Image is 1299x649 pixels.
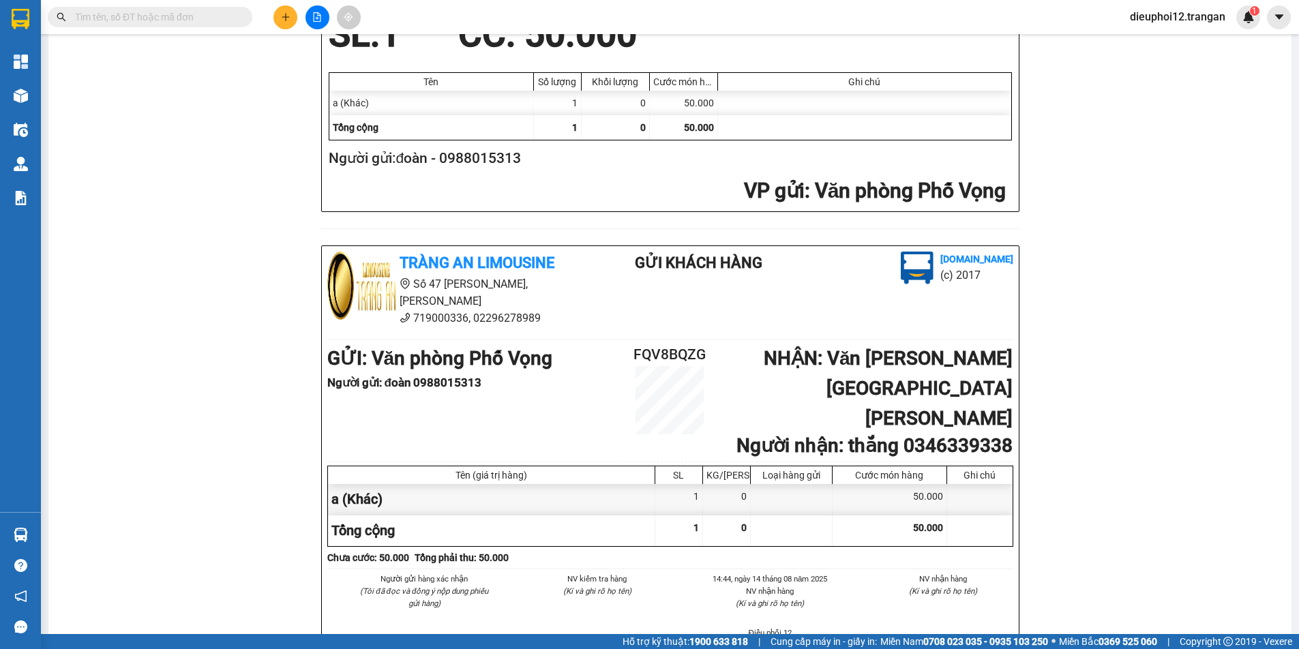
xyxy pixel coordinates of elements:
span: message [14,620,27,633]
div: CC : 50.000 [450,14,645,55]
span: 1 [380,13,400,55]
i: (Tôi đã đọc và đồng ý nộp dung phiếu gửi hàng) [360,586,488,608]
li: NV kiểm tra hàng [527,573,668,585]
span: 0 [741,522,747,533]
li: 719000336, 02296278989 [327,310,581,327]
img: warehouse-icon [14,528,28,542]
button: file-add [305,5,329,29]
b: Tổng phải thu: 50.000 [415,552,509,563]
span: 1 [693,522,699,533]
b: Người gửi : đoàn 0988015313 [327,376,481,389]
strong: 1900 633 818 [689,636,748,647]
div: 50.000 [650,91,718,115]
span: copyright [1223,637,1233,646]
span: Cung cấp máy in - giấy in: [771,634,877,649]
b: Chưa cước : 50.000 [327,552,409,563]
span: Miền Nam [880,634,1048,649]
span: question-circle [14,559,27,572]
h2: FQV8BQZG [613,344,728,366]
div: KG/[PERSON_NAME] [706,470,747,481]
span: 50.000 [913,522,943,533]
div: Cước món hàng [653,76,714,87]
span: plus [281,12,290,22]
div: Ghi chú [721,76,1008,87]
div: 0 [703,484,751,515]
input: Tìm tên, số ĐT hoặc mã đơn [75,10,236,25]
div: SL [659,470,699,481]
span: ⚪️ [1051,639,1056,644]
b: Tràng An Limousine [400,254,554,271]
div: Tên [333,76,530,87]
div: a (Khác) [329,91,534,115]
img: warehouse-icon [14,89,28,103]
img: icon-new-feature [1242,11,1255,23]
span: search [57,12,66,22]
button: aim [337,5,361,29]
div: Ghi chú [951,470,1009,481]
span: caret-down [1273,11,1285,23]
i: (Kí và ghi rõ họ tên) [736,599,804,608]
li: 14:44, ngày 14 tháng 08 năm 2025 [700,573,841,585]
span: | [1167,634,1169,649]
li: Số 47 [PERSON_NAME], [PERSON_NAME] [327,275,581,310]
div: 1 [655,484,703,515]
div: Khối lượng [585,76,646,87]
span: Hỗ trợ kỹ thuật: [623,634,748,649]
b: Người nhận : thắng 0346339338 [736,434,1013,457]
img: dashboard-icon [14,55,28,69]
span: SL: [329,13,380,55]
img: logo.jpg [901,252,934,284]
span: dieuphoi12.trangan [1119,8,1236,25]
div: a (Khác) [328,484,655,515]
img: solution-icon [14,191,28,205]
h2: : Văn phòng Phố Vọng [329,177,1006,205]
li: NV nhận hàng [700,585,841,597]
li: (c) 2017 [940,267,1013,284]
span: phone [400,312,410,323]
div: Tên (giá trị hàng) [331,470,651,481]
b: GỬI : Văn phòng Phố Vọng [327,347,553,369]
span: 0 [640,122,646,133]
span: aim [344,12,353,22]
span: notification [14,590,27,603]
button: caret-down [1267,5,1291,29]
span: environment [400,278,410,289]
span: file-add [312,12,322,22]
span: Tổng cộng [331,522,395,539]
span: | [758,634,760,649]
div: Loại hàng gửi [754,470,828,481]
img: warehouse-icon [14,123,28,137]
div: 1 [534,91,582,115]
div: 0 [582,91,650,115]
li: Người gửi hàng xác nhận [355,573,495,585]
h2: Người gửi: đoàn - 0988015313 [329,147,1006,170]
span: 1 [1252,6,1257,16]
i: (Kí và ghi rõ họ tên) [563,586,631,596]
li: Điều phối 12 [700,627,841,639]
sup: 1 [1250,6,1259,16]
span: 1 [572,122,578,133]
li: NV nhận hàng [873,573,1013,585]
i: (Kí và ghi rõ họ tên) [909,586,977,596]
span: VP gửi [744,179,805,202]
span: 50.000 [684,122,714,133]
img: logo.jpg [327,252,395,320]
b: [DOMAIN_NAME] [940,254,1013,265]
strong: 0708 023 035 - 0935 103 250 [923,636,1048,647]
span: Tổng cộng [333,122,378,133]
img: logo-vxr [12,9,29,29]
b: Gửi khách hàng [635,254,762,271]
img: warehouse-icon [14,157,28,171]
div: Cước món hàng [836,470,943,481]
button: plus [273,5,297,29]
div: Số lượng [537,76,578,87]
strong: 0369 525 060 [1099,636,1157,647]
div: 50.000 [833,484,947,515]
b: NHẬN : Văn [PERSON_NAME][GEOGRAPHIC_DATA][PERSON_NAME] [764,347,1013,429]
span: Miền Bắc [1059,634,1157,649]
